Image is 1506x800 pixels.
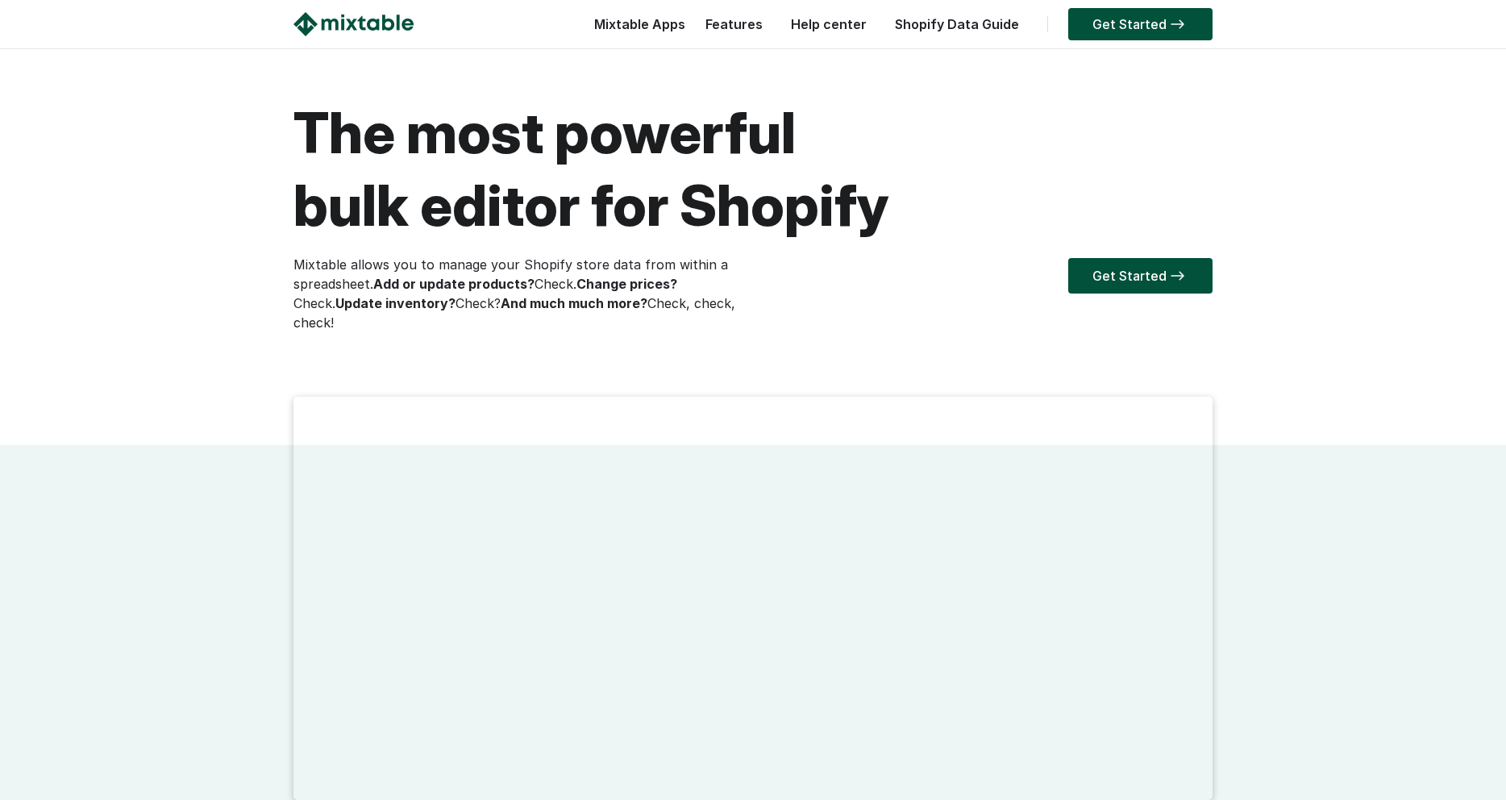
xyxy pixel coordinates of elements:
a: Shopify Data Guide [887,16,1027,32]
img: arrow-right.svg [1167,271,1188,281]
p: Mixtable allows you to manage your Shopify store data from within a spreadsheet. Check. Check. Ch... [293,255,753,332]
strong: Update inventory? [335,295,456,311]
a: Get Started [1068,258,1213,294]
h1: The most powerful bulk editor for Shopify [293,97,1213,242]
a: Get Started [1068,8,1213,40]
a: Help center [783,16,875,32]
strong: Add or update products? [373,276,535,292]
strong: Change prices? [576,276,677,292]
strong: And much much more? [501,295,647,311]
a: Features [697,16,771,32]
div: Mixtable Apps [586,12,685,44]
img: arrow-right.svg [1167,19,1188,29]
img: Mixtable logo [293,12,414,36]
